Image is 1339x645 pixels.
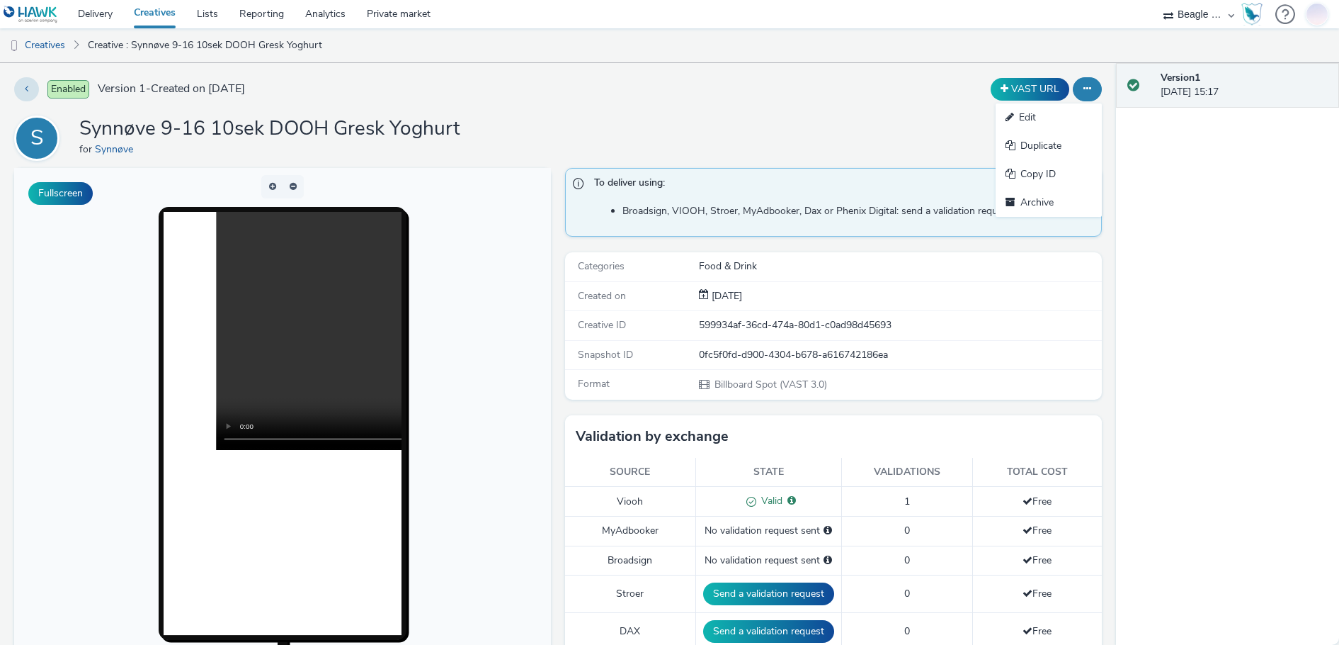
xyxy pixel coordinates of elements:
[996,103,1102,132] a: Edit
[703,583,834,605] button: Send a validation request
[1022,524,1052,537] span: Free
[1022,554,1052,567] span: Free
[904,524,910,537] span: 0
[987,78,1073,101] div: Duplicate the creative as a VAST URL
[1161,71,1200,84] strong: Version 1
[824,524,832,538] div: Please select a deal below and click on Send to send a validation request to MyAdbooker.
[565,458,695,487] th: Source
[996,189,1102,217] a: Archive
[1022,587,1052,600] span: Free
[709,289,742,303] div: Creation 19 August 2025, 15:17
[47,80,89,99] span: Enabled
[7,39,21,53] img: dooh
[1241,3,1268,26] a: Hawk Academy
[28,182,93,205] button: Fullscreen
[904,624,910,638] span: 0
[1241,3,1263,26] img: Hawk Academy
[824,554,832,568] div: Please select a deal below and click on Send to send a validation request to Broadsign.
[699,318,1100,332] div: 599934af-36cd-474a-80d1-c0ad98d45693
[565,517,695,546] td: MyAdbooker
[14,131,65,145] a: S
[81,28,329,62] a: Creative : Synnøve 9-16 10sek DOOH Gresk Yoghurt
[699,259,1100,274] div: Food & Drink
[79,142,95,156] span: for
[904,587,910,600] span: 0
[996,160,1102,189] a: Copy ID
[904,554,910,567] span: 0
[756,494,782,507] span: Valid
[4,6,58,23] img: undefined Logo
[699,348,1100,362] div: 0fc5f0fd-d900-4304-b678-a616742186ea
[578,318,626,332] span: Creative ID
[565,546,695,575] td: Broadsign
[565,576,695,613] td: Stroer
[713,378,827,391] span: Billboard Spot (VAST 3.0)
[996,132,1102,160] a: Duplicate
[841,458,972,487] th: Validations
[622,204,1094,218] li: Broadsign, VIOOH, Stroer, MyAdbooker, Dax or Phenix Digital: send a validation request for the cr...
[578,289,626,303] span: Created on
[695,458,841,487] th: State
[95,142,139,156] a: Synnøve
[1161,71,1328,100] div: [DATE] 15:17
[1022,495,1052,508] span: Free
[991,78,1069,101] button: VAST URL
[578,259,625,273] span: Categories
[703,554,834,568] div: No validation request sent
[1022,624,1052,638] span: Free
[703,524,834,538] div: No validation request sent
[578,377,610,391] span: Format
[709,289,742,303] span: [DATE]
[565,487,695,517] td: Viooh
[98,81,245,97] span: Version 1 - Created on [DATE]
[30,118,44,158] div: S
[594,176,1087,194] span: To deliver using:
[79,116,460,142] h1: Synnøve 9-16 10sek DOOH Gresk Yoghurt
[904,495,910,508] span: 1
[1306,1,1328,27] img: Jonas Bruzga
[703,620,834,643] button: Send a validation request
[576,426,729,447] h3: Validation by exchange
[973,458,1102,487] th: Total cost
[578,348,633,361] span: Snapshot ID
